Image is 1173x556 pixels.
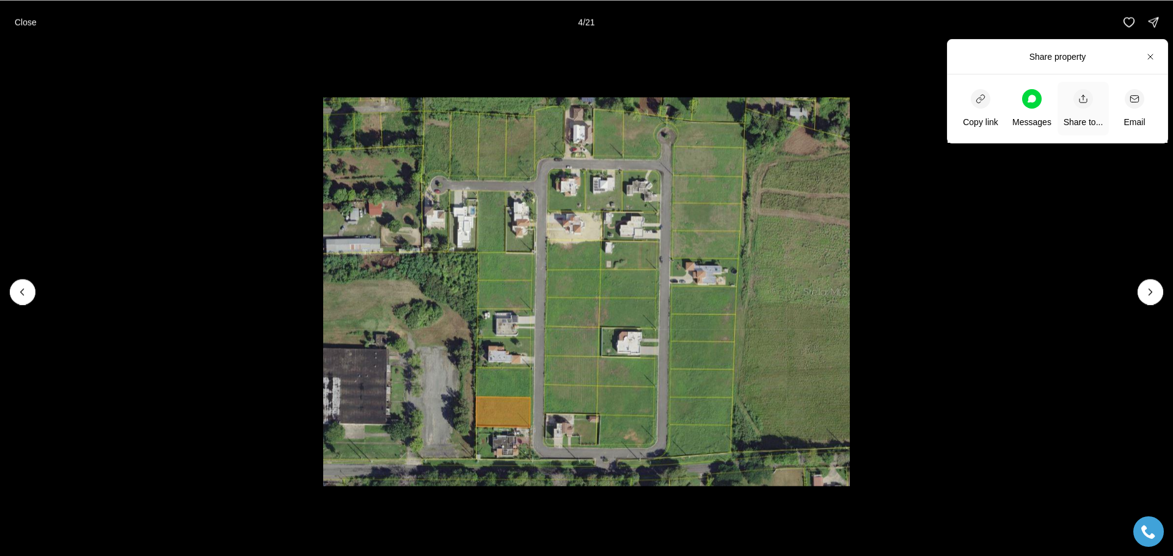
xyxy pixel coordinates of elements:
[10,279,35,305] button: Previous slide
[7,10,44,34] button: Close
[1064,116,1103,128] p: Share to...
[1124,116,1145,128] p: Email
[1012,116,1051,128] p: Messages
[578,17,594,27] p: 4 / 21
[963,116,998,128] p: Copy link
[1109,82,1160,135] button: Email
[955,82,1006,135] button: Copy link
[15,17,37,27] p: Close
[1029,51,1086,63] p: Share property
[1006,82,1058,135] a: Messages
[1058,82,1109,135] button: Share to...
[1138,279,1163,305] button: Next slide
